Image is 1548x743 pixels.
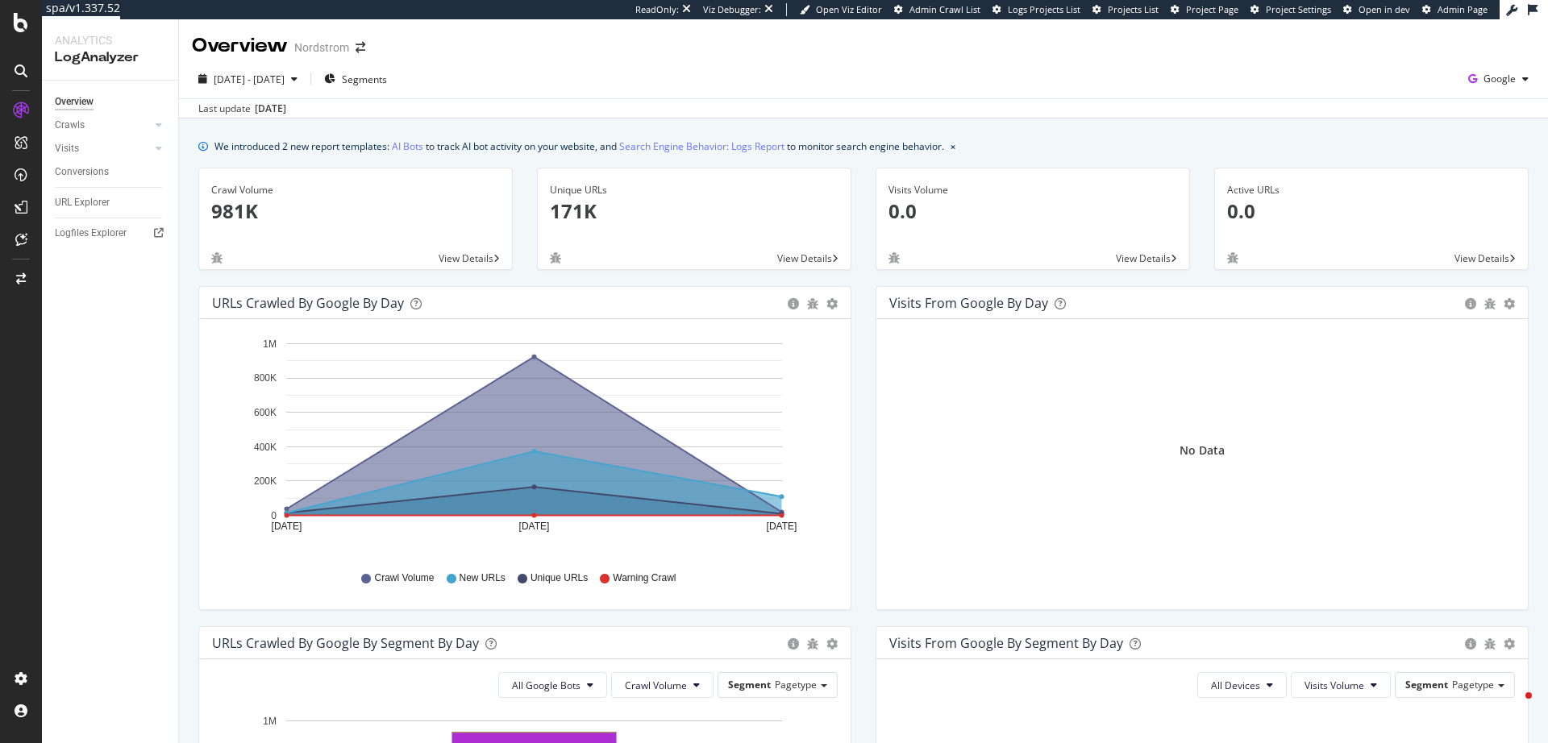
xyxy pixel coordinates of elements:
[703,3,761,16] div: Viz Debugger:
[192,32,288,60] div: Overview
[1465,638,1476,650] div: circle-info
[1493,688,1532,727] iframe: Intercom live chat
[635,3,679,16] div: ReadOnly:
[55,117,151,134] a: Crawls
[1266,3,1331,15] span: Project Settings
[807,298,818,309] div: bug
[888,252,900,264] div: bug
[254,373,277,384] text: 800K
[1462,66,1535,92] button: Google
[192,66,304,92] button: [DATE] - [DATE]
[271,510,277,521] text: 0
[909,3,980,15] span: Admin Crawl List
[1452,678,1494,691] span: Pagetype
[625,679,687,692] span: Crawl Volume
[1484,298,1496,309] div: bug
[888,183,1177,197] div: Visits Volume
[889,635,1123,651] div: Visits from Google By Segment By Day
[460,571,506,585] span: New URLs
[55,93,94,110] div: Overview
[519,521,550,532] text: [DATE]
[1227,252,1238,264] div: bug
[1359,3,1410,15] span: Open in dev
[263,338,277,350] text: 1M
[992,3,1080,16] a: Logs Projects List
[1291,672,1391,698] button: Visits Volume
[374,571,434,585] span: Crawl Volume
[212,332,832,556] div: A chart.
[816,3,882,15] span: Open Viz Editor
[1504,298,1515,309] div: gear
[512,679,580,692] span: All Google Bots
[1211,679,1260,692] span: All Devices
[55,93,167,110] a: Overview
[55,117,85,134] div: Crawls
[55,194,110,211] div: URL Explorer
[888,197,1177,225] p: 0.0
[55,164,167,181] a: Conversions
[55,164,109,181] div: Conversions
[498,672,607,698] button: All Google Bots
[619,138,784,155] a: Search Engine Behavior: Logs Report
[1180,442,1225,459] div: No Data
[198,102,286,116] div: Last update
[1454,251,1509,265] span: View Details
[550,183,838,197] div: Unique URLs
[1483,72,1516,85] span: Google
[1186,3,1238,15] span: Project Page
[439,251,493,265] span: View Details
[198,138,1529,155] div: info banner
[1197,672,1287,698] button: All Devices
[1465,298,1476,309] div: circle-info
[1305,679,1364,692] span: Visits Volume
[728,678,771,691] span: Segment
[211,197,500,225] p: 981K
[1116,251,1171,265] span: View Details
[211,183,500,197] div: Crawl Volume
[1108,3,1159,15] span: Projects List
[55,48,165,67] div: LogAnalyzer
[775,678,817,691] span: Pagetype
[800,3,882,16] a: Open Viz Editor
[1171,3,1238,16] a: Project Page
[1422,3,1488,16] a: Admin Page
[294,39,349,56] div: Nordstrom
[1250,3,1331,16] a: Project Settings
[531,571,588,585] span: Unique URLs
[767,521,797,532] text: [DATE]
[1227,183,1516,197] div: Active URLs
[826,638,838,650] div: gear
[55,225,127,242] div: Logfiles Explorer
[1227,197,1516,225] p: 0.0
[272,521,302,532] text: [DATE]
[550,197,838,225] p: 171K
[392,138,423,155] a: AI Bots
[55,32,165,48] div: Analytics
[55,194,167,211] a: URL Explorer
[826,298,838,309] div: gear
[1008,3,1080,15] span: Logs Projects List
[1092,3,1159,16] a: Projects List
[212,295,404,311] div: URLs Crawled by Google by day
[356,42,365,53] div: arrow-right-arrow-left
[611,672,714,698] button: Crawl Volume
[254,475,277,487] text: 200K
[254,407,277,418] text: 600K
[777,251,832,265] span: View Details
[613,571,676,585] span: Warning Crawl
[788,298,799,309] div: circle-info
[211,252,223,264] div: bug
[212,635,479,651] div: URLs Crawled by Google By Segment By Day
[550,252,561,264] div: bug
[255,102,286,116] div: [DATE]
[55,140,151,157] a: Visits
[807,638,818,650] div: bug
[342,73,387,86] span: Segments
[788,638,799,650] div: circle-info
[263,716,277,727] text: 1M
[1343,3,1410,16] a: Open in dev
[1504,638,1515,650] div: gear
[214,73,285,86] span: [DATE] - [DATE]
[1405,678,1448,691] span: Segment
[214,138,944,155] div: We introduced 2 new report templates: to track AI bot activity on your website, and to monitor se...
